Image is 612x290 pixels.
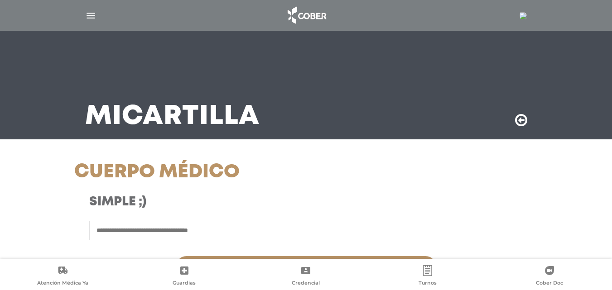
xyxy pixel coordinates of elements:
img: logo_cober_home-white.png [283,5,330,26]
h3: Simple ;) [89,195,364,210]
a: Credencial [245,265,367,288]
span: Turnos [419,280,437,288]
img: Cober_menu-lines-white.svg [85,10,96,21]
a: Atención Médica Ya [2,265,124,288]
h3: Mi Cartilla [85,105,260,128]
a: Turnos [367,265,489,288]
a: Guardias [124,265,246,288]
span: Guardias [173,280,196,288]
img: 24613 [520,12,527,19]
span: Credencial [292,280,320,288]
span: Atención Médica Ya [37,280,88,288]
h1: Cuerpo Médico [74,161,379,184]
span: Cober Doc [536,280,563,288]
a: Cober Doc [488,265,610,288]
